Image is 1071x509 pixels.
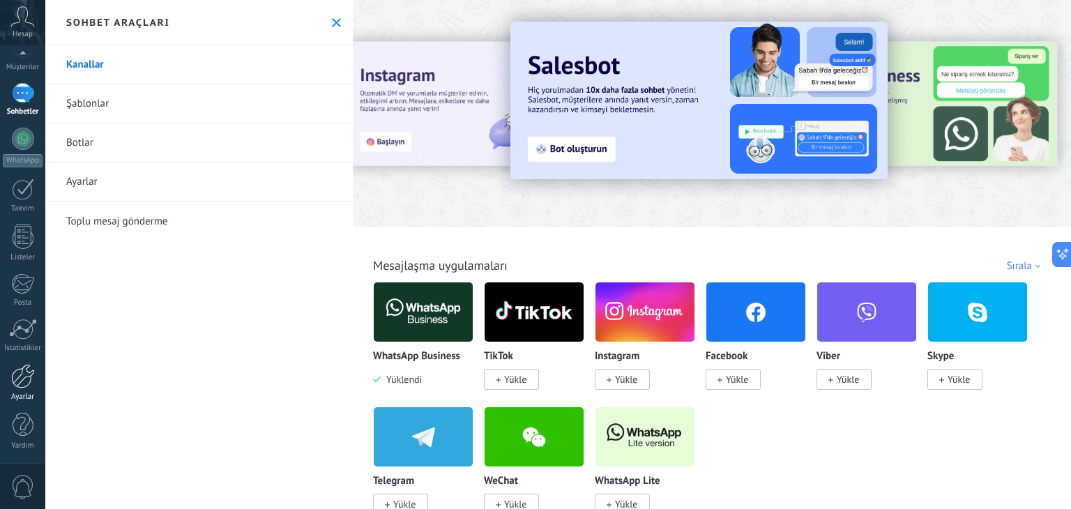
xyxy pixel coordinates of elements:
[726,373,748,386] span: Yükle
[927,351,954,363] p: Skype
[706,282,816,407] div: Facebook
[45,162,353,202] a: Ayarlar
[484,282,595,407] div: TikTok
[13,30,33,39] span: Hesap
[760,42,1057,166] img: Slide 3
[928,278,1027,346] img: skype.png
[817,278,916,346] img: viber.png
[45,202,353,241] a: Toplu mesaj gönderme
[615,373,637,386] span: Yükle
[3,63,43,72] div: Müşteriler
[485,278,584,346] img: logo_main.png
[595,278,694,346] img: instagram.png
[948,373,970,386] span: Yükle
[595,351,639,363] p: Instagram
[510,22,888,179] img: Slide 2
[3,393,43,402] div: Ayarlar
[45,84,353,123] a: Şablonlar
[595,403,694,471] img: logo_main.png
[373,476,414,487] p: Telegram
[3,298,43,307] div: Posta
[706,351,747,363] p: Facebook
[373,351,460,363] p: WhatsApp Business
[3,154,43,167] div: WhatsApp
[485,403,584,471] img: wechat.png
[373,282,484,407] div: WhatsApp Business
[66,16,170,29] h2: Sohbet araçları
[3,344,43,353] div: İstatistikler
[45,123,353,162] a: Botlar
[3,204,43,213] div: Takvim
[706,278,805,346] img: facebook.png
[484,351,513,363] p: TikTok
[504,373,526,386] span: Yükle
[3,107,43,116] div: Sohbetler
[3,253,43,262] div: Listeler
[45,45,353,84] a: Kanallar
[3,441,43,450] div: Yardım
[347,42,644,166] img: Slide 1
[381,373,422,386] span: Yüklendi
[484,476,518,487] p: WeChat
[927,282,1038,407] div: Skype
[1007,259,1045,273] div: Sırala
[595,476,660,487] p: WhatsApp Lite
[816,351,840,363] p: Viber
[374,403,473,471] img: telegram.png
[595,282,706,407] div: Instagram
[837,373,859,386] span: Yükle
[374,278,473,346] img: logo_main.png
[816,282,927,407] div: Viber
